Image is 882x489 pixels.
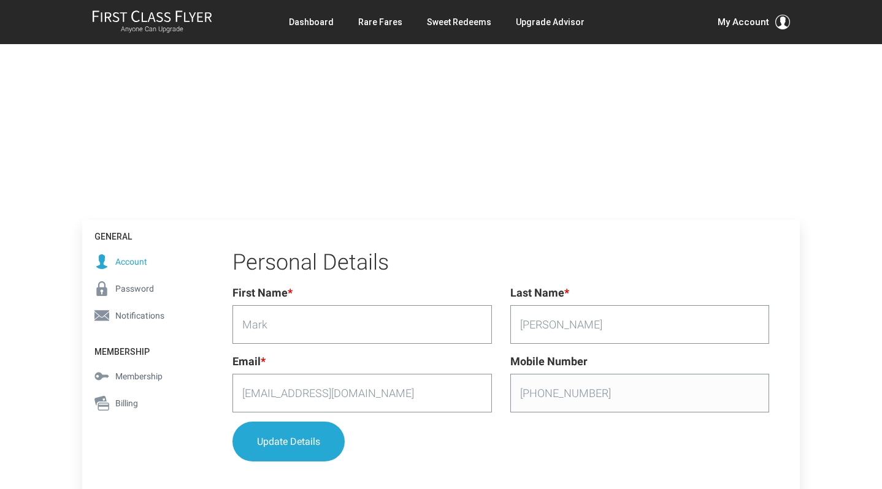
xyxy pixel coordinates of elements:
span: My Account [718,15,769,29]
a: Membership [82,363,202,390]
a: Billing [82,390,202,417]
h2: Personal Details [232,251,769,275]
img: First Class Flyer [92,10,212,23]
span: Membership [115,370,163,383]
a: Sweet Redeems [427,11,491,33]
label: Mobile Number [510,353,588,371]
h4: General [82,220,202,248]
a: Upgrade Advisor [516,11,585,33]
span: Notifications [115,309,164,322]
a: First Class FlyerAnyone Can Upgrade [92,10,212,34]
span: Account [115,255,147,268]
a: Notifications [82,302,202,329]
form: Profile - Personal Details [232,284,769,471]
a: Rare Fares [358,11,402,33]
span: Billing [115,396,138,410]
a: Dashboard [289,11,334,33]
h4: Membership [82,335,202,363]
small: Anyone Can Upgrade [92,25,212,34]
label: Email [232,353,266,371]
label: First Name [232,284,293,302]
a: Password [82,275,202,302]
a: Account [82,248,202,275]
button: My Account [718,15,790,29]
button: Update Details [232,422,345,461]
label: Last Name [510,284,569,302]
span: Password [115,282,154,295]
